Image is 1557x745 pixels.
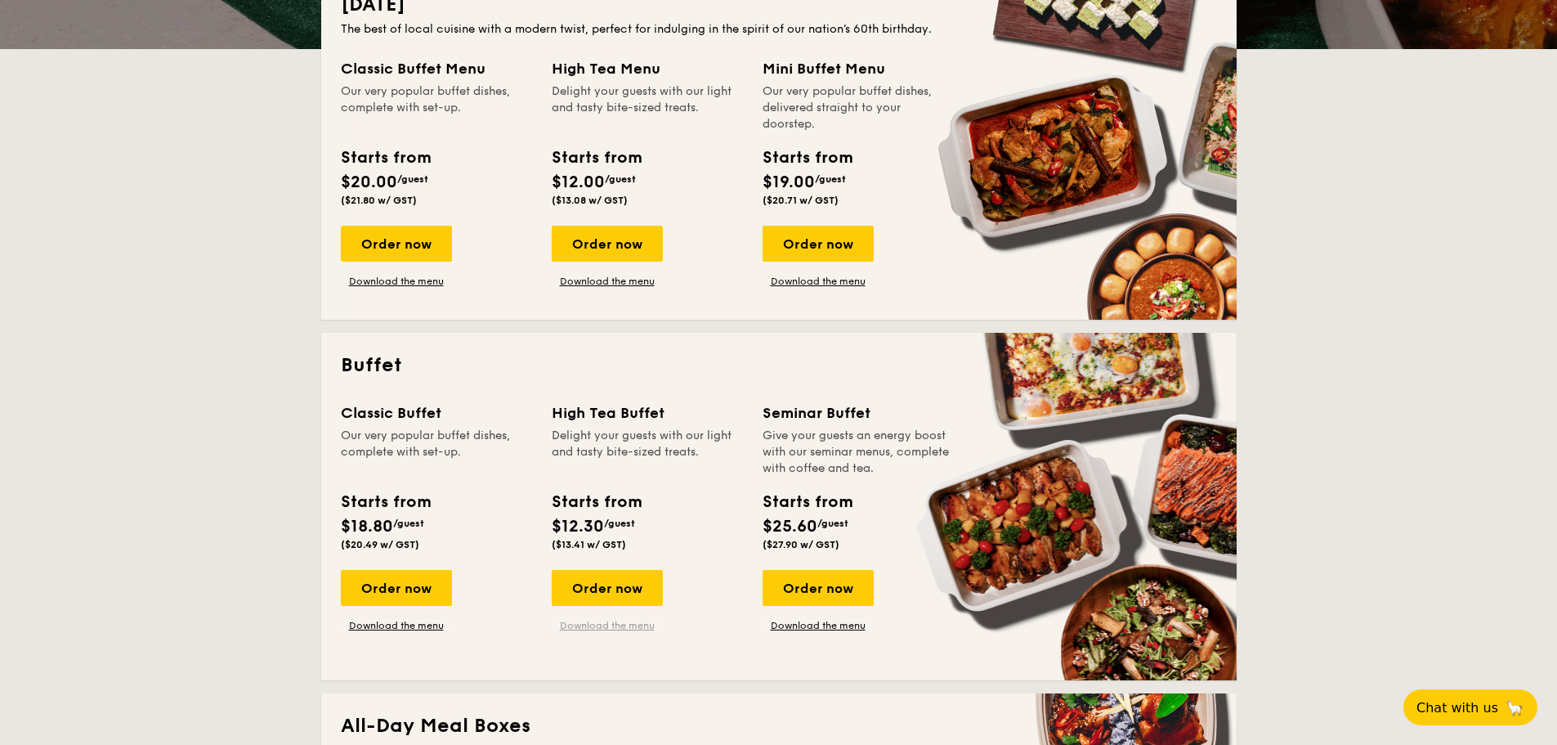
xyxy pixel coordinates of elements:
div: Our very popular buffet dishes, complete with set-up. [341,428,532,477]
span: $19.00 [763,173,815,192]
div: Mini Buffet Menu [763,57,954,80]
div: High Tea Menu [552,57,743,80]
div: Order now [341,226,452,262]
span: Chat with us [1416,700,1498,716]
span: $12.30 [552,517,604,536]
a: Download the menu [341,619,452,632]
span: $20.00 [341,173,397,192]
span: $18.80 [341,517,393,536]
div: Starts from [763,146,852,170]
span: /guest [604,518,635,529]
a: Download the menu [763,275,874,288]
div: Order now [552,570,663,606]
div: Classic Buffet Menu [341,57,532,80]
span: $12.00 [552,173,605,192]
div: Order now [552,226,663,262]
span: ($13.08 w/ GST) [552,195,628,206]
div: Starts from [341,146,430,170]
div: Delight your guests with our light and tasty bite-sized treats. [552,83,743,132]
a: Download the menu [552,619,663,632]
div: Seminar Buffet [763,402,954,424]
span: /guest [817,518,848,529]
span: /guest [605,173,636,185]
div: Our very popular buffet dishes, complete with set-up. [341,83,532,132]
div: Starts from [552,490,641,514]
a: Download the menu [763,619,874,632]
div: Starts from [552,146,641,170]
a: Download the menu [552,275,663,288]
a: Download the menu [341,275,452,288]
span: 🦙 [1505,698,1524,717]
div: Starts from [763,490,852,514]
div: The best of local cuisine with a modern twist, perfect for indulging in the spirit of our nation’... [341,21,1217,38]
span: $25.60 [763,517,817,536]
span: ($27.90 w/ GST) [763,539,839,550]
div: Order now [341,570,452,606]
div: Delight your guests with our light and tasty bite-sized treats. [552,428,743,477]
span: ($21.80 w/ GST) [341,195,417,206]
div: Order now [763,226,874,262]
span: /guest [393,518,424,529]
button: Chat with us🦙 [1403,689,1537,725]
span: /guest [397,173,428,185]
div: High Tea Buffet [552,402,743,424]
span: ($13.41 w/ GST) [552,539,626,550]
div: Classic Buffet [341,402,532,424]
h2: All-Day Meal Boxes [341,713,1217,739]
span: /guest [815,173,846,185]
div: Order now [763,570,874,606]
div: Give your guests an energy boost with our seminar menus, complete with coffee and tea. [763,428,954,477]
h2: Buffet [341,352,1217,379]
span: ($20.49 w/ GST) [341,539,419,550]
span: ($20.71 w/ GST) [763,195,839,206]
div: Our very popular buffet dishes, delivered straight to your doorstep. [763,83,954,132]
div: Starts from [341,490,430,514]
